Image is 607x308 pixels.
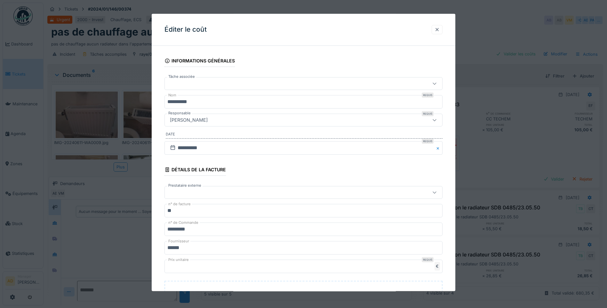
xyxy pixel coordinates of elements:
label: Prestataire externe [167,183,203,188]
label: Responsable [167,110,192,116]
div: Requis [422,93,434,98]
div: Requis [422,111,434,116]
div: € [435,262,440,271]
label: Tâche associée [167,74,196,79]
div: [PERSON_NAME] [167,117,210,124]
label: Fournisseur [167,239,190,244]
label: n° de Commande [167,220,200,225]
div: Requis [422,257,434,262]
div: Détails de la facture [164,165,226,176]
button: Close [435,141,443,155]
label: Nom [167,93,178,98]
div: Informations générales [164,56,235,67]
div: Requis [422,139,434,144]
h3: Éditer le coût [164,26,207,34]
label: Date [166,132,443,139]
label: Prix unitaire [167,257,190,263]
label: n° de facture [167,201,192,207]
